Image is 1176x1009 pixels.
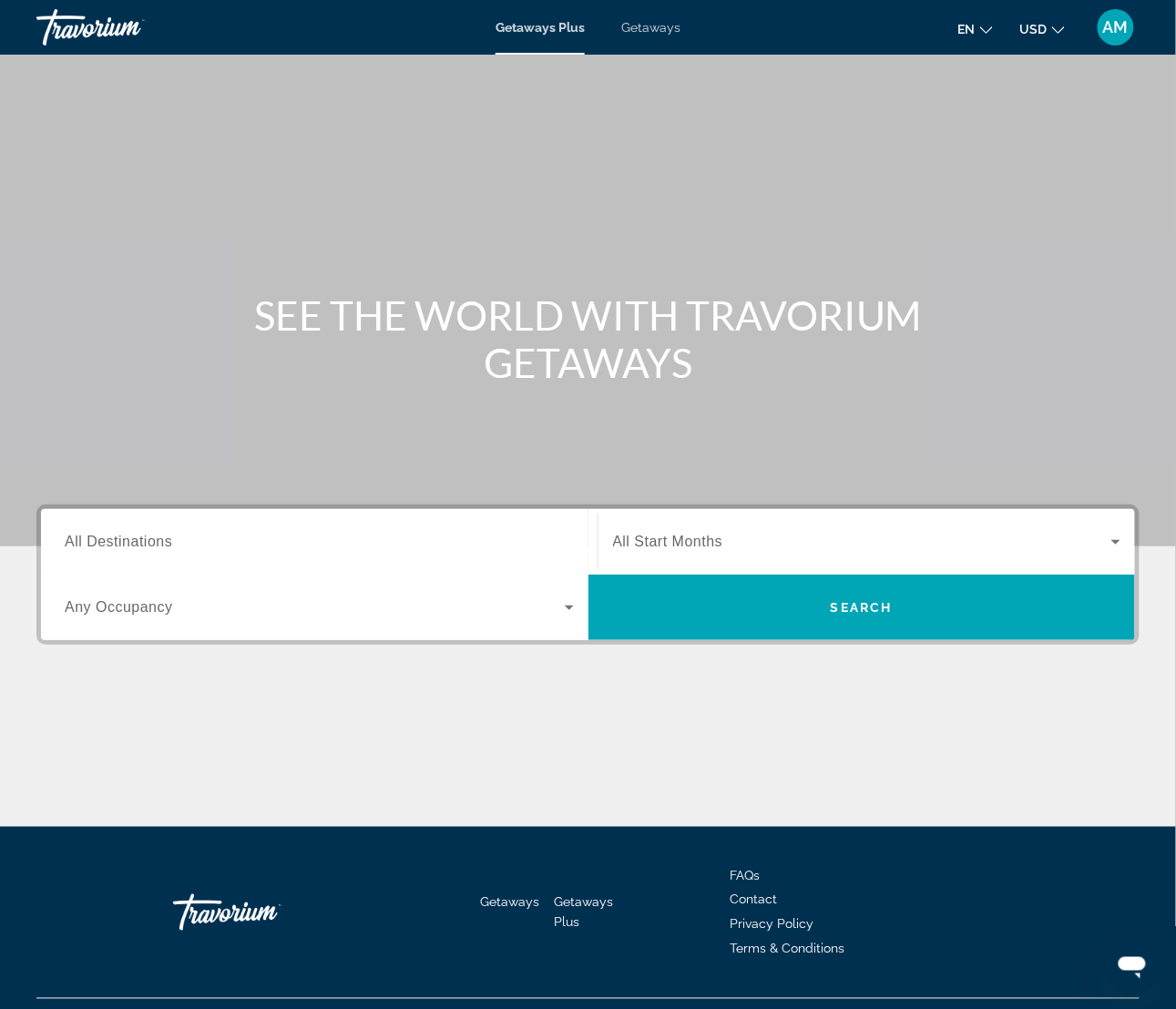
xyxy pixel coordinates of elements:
a: Getaways Plus [554,895,613,930]
span: All Start Months [613,534,723,549]
button: Search [588,575,1136,640]
a: Getaways [621,20,680,35]
a: Travorium [36,4,219,51]
a: Privacy Policy [730,917,813,932]
h1: SEE THE WORLD WITH TRAVORIUM GETAWAYS [247,291,930,386]
span: Any Occupancy [65,599,173,615]
span: Search [831,600,893,615]
span: en [958,22,976,36]
button: User Menu [1092,8,1140,46]
div: Search widget [41,509,1135,640]
span: All Destinations [65,534,172,549]
a: Contact [730,892,777,907]
a: FAQs [730,868,760,882]
button: Change language [958,15,993,42]
a: Getaways [480,895,539,910]
a: Getaways Plus [496,20,585,35]
span: USD [1020,22,1048,36]
a: Travorium [173,885,355,940]
span: AM [1103,18,1129,36]
iframe: Button to launch messaging window [1103,936,1161,994]
a: Terms & Conditions [730,942,844,956]
button: Change currency [1020,15,1065,42]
